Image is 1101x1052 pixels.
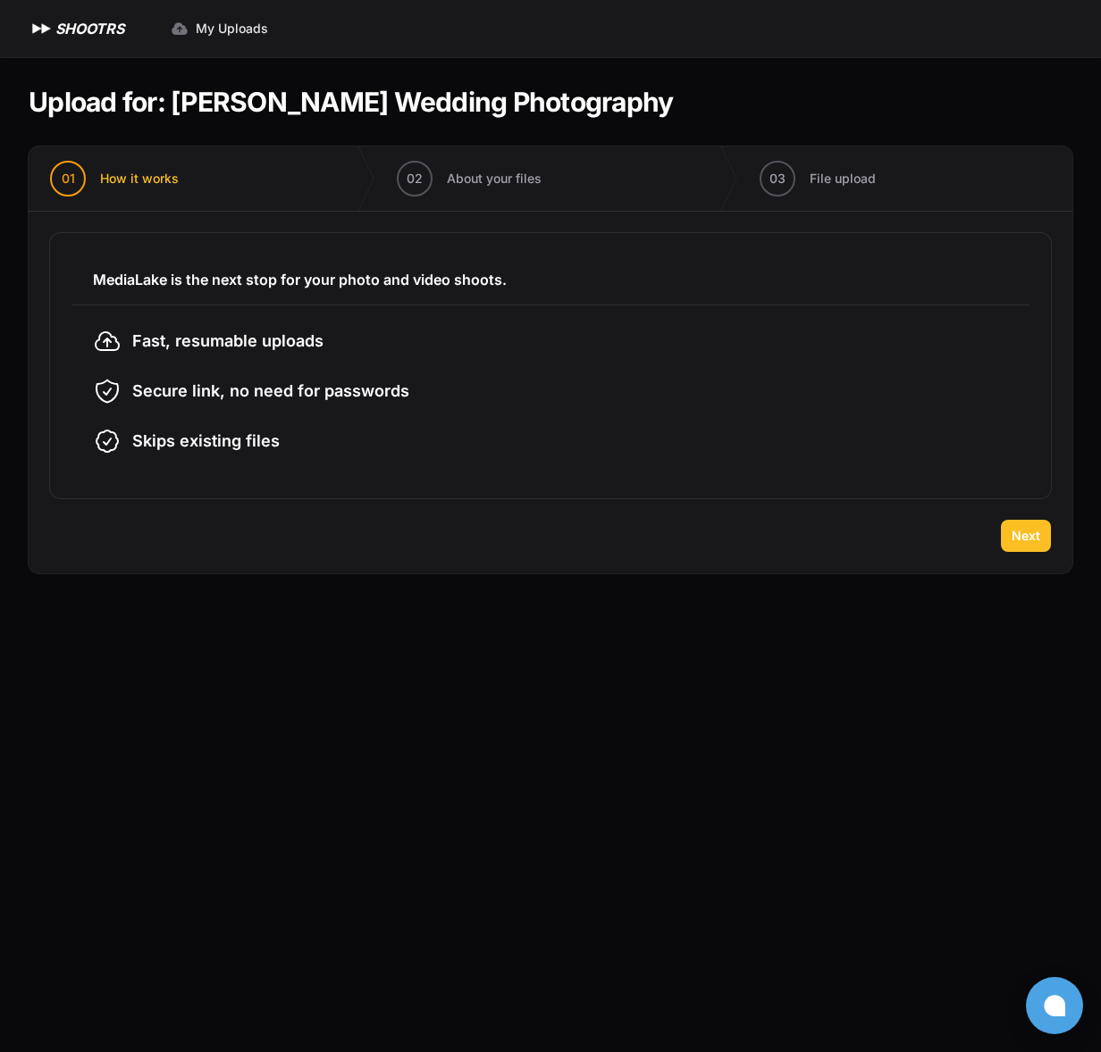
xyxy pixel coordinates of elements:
[100,170,179,188] span: How it works
[769,170,786,188] span: 03
[407,170,423,188] span: 02
[375,146,563,211] button: 02 About your files
[1012,527,1040,545] span: Next
[62,170,75,188] span: 01
[196,20,268,38] span: My Uploads
[1001,520,1051,552] button: Next
[738,146,897,211] button: 03 File upload
[1026,977,1083,1034] button: Open chat window
[132,329,324,354] span: Fast, resumable uploads
[132,379,409,404] span: Secure link, no need for passwords
[55,18,124,39] h1: SHOOTRS
[29,86,673,118] h1: Upload for: [PERSON_NAME] Wedding Photography
[93,269,1008,290] h3: MediaLake is the next stop for your photo and video shoots.
[29,18,124,39] a: SHOOTRS SHOOTRS
[160,13,279,45] a: My Uploads
[132,429,280,454] span: Skips existing files
[447,170,542,188] span: About your files
[810,170,876,188] span: File upload
[29,146,200,211] button: 01 How it works
[29,18,55,39] img: SHOOTRS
